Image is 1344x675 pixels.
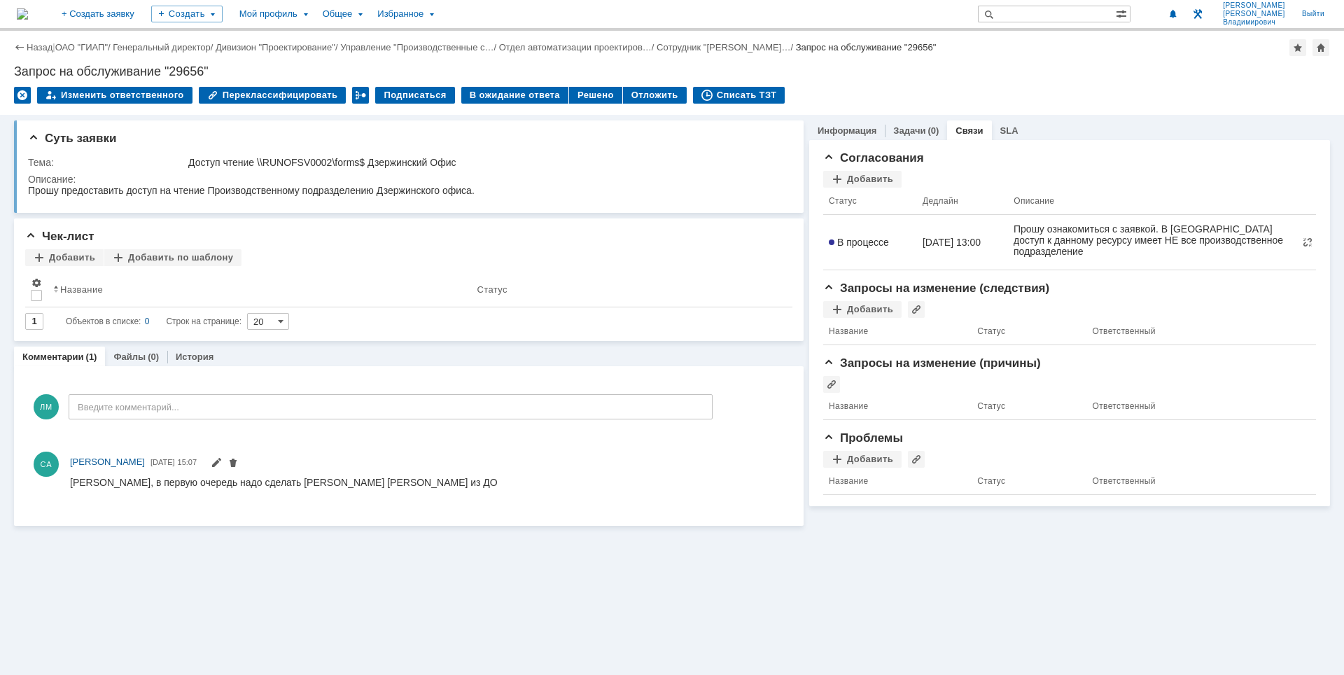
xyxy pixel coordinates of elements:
[1008,188,1299,215] th: Описание
[1223,10,1285,18] span: [PERSON_NAME]
[55,42,113,53] div: /
[48,272,471,307] th: Название
[66,313,241,330] i: Строк на странице:
[796,42,937,53] div: Запрос на обслуживание "29656"
[150,458,175,466] span: [DATE]
[66,316,141,326] span: Объектов в списке:
[148,352,159,362] div: (0)
[113,42,216,53] div: /
[216,42,335,53] a: Дивизион "Проектирование"
[86,352,97,362] div: (1)
[823,281,1049,295] span: Запросы на изменение (следствия)
[27,42,52,53] a: Назад
[113,42,210,53] a: Генеральный директор
[22,352,84,362] a: Комментарии
[917,188,1008,215] th: Дедлайн
[14,64,1330,78] div: Запрос на обслуживание "29656"
[28,157,185,168] div: Тема:
[176,352,213,362] a: История
[972,318,1086,345] th: Статус
[55,42,108,53] a: ОАО "ГИАП"
[829,237,889,248] span: В процессе
[823,151,924,165] span: Согласования
[657,42,790,53] a: Сотрудник "[PERSON_NAME]…
[823,356,1041,370] span: Запросы на изменение (причины)
[477,284,507,295] div: Статус
[1087,468,1305,495] th: Ответственный
[31,277,42,288] span: Настройки
[893,125,925,136] a: Задачи
[471,272,781,307] th: Статус
[829,237,911,248] a: В процессе
[340,42,493,53] a: Управление "Производственные с…
[60,284,103,295] div: Название
[908,301,925,318] div: Добавить связь с уже созданным ЗнИ
[823,393,972,420] th: Название
[908,451,925,468] div: Добавить связь с уже созданной проблемой
[923,237,1002,248] a: [DATE] 13:00
[1000,125,1018,136] a: SLA
[216,42,340,53] div: /
[1302,237,1313,248] span: Разорвать связь
[28,174,785,185] div: Описание:
[972,393,1086,420] th: Статус
[927,125,939,136] div: (0)
[17,8,28,20] img: logo
[818,125,876,136] a: Информация
[352,87,369,104] div: Работа с массовостью
[1189,6,1206,22] a: Перейти в интерфейс администратора
[1087,393,1305,420] th: Ответственный
[1116,6,1130,20] span: Расширенный поиск
[28,132,116,145] span: Суть заявки
[1312,39,1329,56] div: Сделать домашней страницей
[151,6,223,22] div: Создать
[340,42,499,53] div: /
[34,394,59,419] span: ЛМ
[823,468,972,495] th: Название
[17,8,28,20] a: Перейти на домашнюю страницу
[178,458,197,466] span: 15:07
[14,87,31,104] div: Удалить
[70,457,145,467] span: [PERSON_NAME]
[52,41,55,52] div: |
[211,459,222,470] span: Редактировать
[923,237,981,248] span: [DATE] 13:00
[70,455,145,469] a: [PERSON_NAME]
[823,188,917,215] th: Статус
[1289,39,1306,56] div: Добавить в избранное
[823,376,840,393] div: Добавить связь с уже созданным ЗнИ
[972,468,1086,495] th: Статус
[499,42,657,53] div: /
[499,42,652,53] a: Отдел автоматизации проектиров…
[113,352,146,362] a: Файлы
[657,42,796,53] div: /
[227,459,239,470] span: Удалить
[25,230,94,243] span: Чек-лист
[145,313,150,330] div: 0
[823,318,972,345] th: Название
[823,431,903,445] span: Проблемы
[188,157,782,168] div: Доступ чтение \\RUNOFSV0002\forms$ Дзержинский Офис
[1223,1,1285,10] span: [PERSON_NAME]
[1087,318,1305,345] th: Ответственный
[955,125,983,136] a: Связи
[1223,18,1285,27] span: Владимирович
